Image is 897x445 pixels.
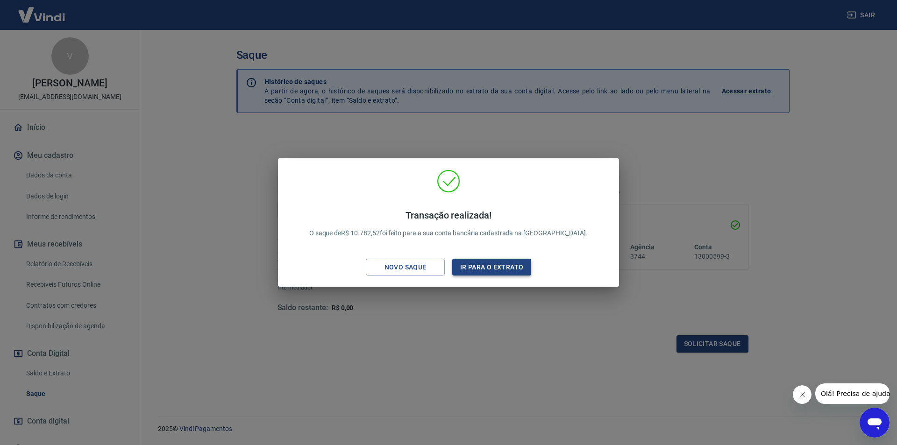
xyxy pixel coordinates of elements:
[452,259,531,276] button: Ir para o extrato
[309,210,588,221] h4: Transação realizada!
[815,383,890,404] iframe: Mensagem da empresa
[860,408,890,438] iframe: Botão para abrir a janela de mensagens
[309,210,588,238] p: O saque de R$ 10.782,52 foi feito para a sua conta bancária cadastrada na [GEOGRAPHIC_DATA].
[373,261,438,273] div: Novo saque
[366,259,445,276] button: Novo saque
[793,385,812,404] iframe: Fechar mensagem
[6,7,78,14] span: Olá! Precisa de ajuda?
